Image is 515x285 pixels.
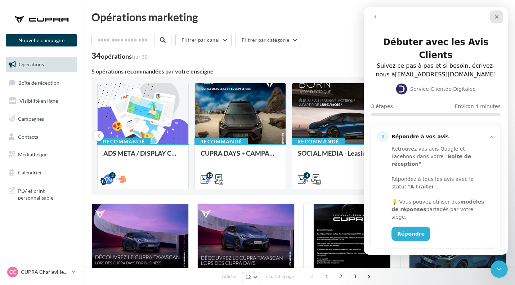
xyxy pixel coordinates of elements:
span: 12 [245,274,251,280]
div: Opérations marketing [91,12,506,22]
span: Campagnes [18,116,44,122]
p: CUPRA Charleville-[GEOGRAPHIC_DATA] [21,268,69,276]
button: Filtrer par catégorie [236,34,301,46]
span: Calendrier [18,169,42,175]
a: Opérations [4,57,79,72]
iframe: Intercom live chat [491,260,508,278]
div: 10 [206,172,213,179]
div: ADS META / DISPLAY CUPRA DAYS Septembre 2025 [103,150,183,164]
a: Visibilité en ligne [4,93,79,108]
a: Campagnes [4,111,79,126]
div: Recommandé [194,138,248,146]
span: 3 [349,271,360,282]
button: Filtrer par canal [175,34,232,46]
div: CUPRA DAYS + CAMPAGNE SEPT - SOCIAL MEDIA [201,150,280,164]
span: Opérations [19,61,44,67]
a: PLV et print personnalisable [4,183,79,204]
span: Médiathèque [18,151,48,157]
span: résultats/page [264,273,294,280]
div: 5 opérations recommandées par votre enseigne [91,68,495,74]
a: Calendrier [4,165,79,180]
button: Nouvelle campagne [6,34,77,46]
span: Boîte de réception [18,79,59,85]
button: 12 [242,272,260,282]
span: Contacts [18,133,38,139]
span: Afficher [222,273,238,280]
div: 2 [109,172,116,179]
span: Visibilité en ligne [19,98,58,104]
span: 2 [335,271,346,282]
div: SOCIAL MEDIA - Leasing social électrique - CUPRA Born [298,150,377,164]
div: opérations [101,53,149,59]
div: Recommandé [97,138,151,146]
iframe: Intercom live chat [364,7,508,255]
span: (sur 35) [132,54,149,60]
span: PLV et print personnalisable [18,186,74,201]
div: 34 [91,52,149,60]
div: Recommandé [292,138,345,146]
span: 1 [321,271,332,282]
span: CC [9,268,16,276]
a: Contacts [4,129,79,144]
a: Boîte de réception [4,75,79,90]
a: Médiathèque [4,147,79,162]
div: 4 [304,172,310,179]
a: CC CUPRA Charleville-[GEOGRAPHIC_DATA] [6,265,77,279]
